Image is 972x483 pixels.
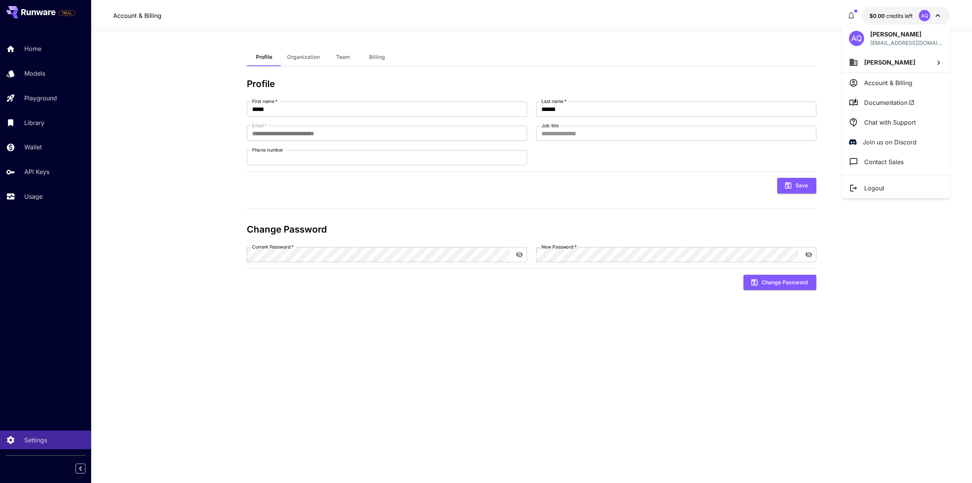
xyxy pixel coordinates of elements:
span: Documentation [864,98,915,107]
p: Logout [864,184,884,193]
p: Chat with Support [864,118,916,127]
p: Contact Sales [864,157,904,166]
p: Account & Billing [864,78,912,87]
p: [EMAIL_ADDRESS][DOMAIN_NAME] [870,39,943,47]
p: [PERSON_NAME] [870,30,943,39]
div: AQ [849,31,864,46]
span: [PERSON_NAME] [864,59,915,66]
div: contactwithqadeer@gmail.com [870,39,943,47]
button: [PERSON_NAME] [842,52,950,73]
p: Join us on Discord [863,138,917,147]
